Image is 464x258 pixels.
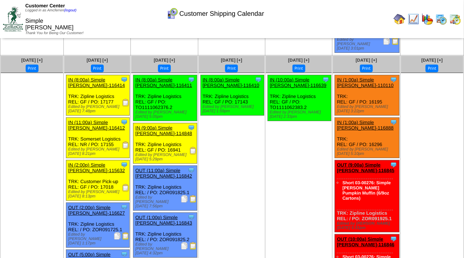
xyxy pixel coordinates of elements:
div: Edited by [PERSON_NAME] [DATE] 7:56pm [135,195,196,208]
div: TRK: Zipline Logistics REL: / PO: ZOR091825.1 [133,166,197,211]
div: TRK: Zipline Logistics REL: GF / PO: 17143 [200,75,264,116]
img: Tooltip [121,76,128,83]
div: TRK: Zipline Logistics REL: GF / PO: 16941 [133,123,197,164]
div: Edited by [PERSON_NAME] [DATE] 5:31pm [337,221,399,230]
div: Edited by [PERSON_NAME] [DATE] 4:32pm [135,242,196,255]
img: home.gif [394,13,405,25]
span: Customer Center [25,3,65,8]
a: IN (1:00a) Simple [PERSON_NAME]-110110 [337,77,394,88]
img: Tooltip [121,119,128,126]
div: TRK: Zipline Logistics REL: GF / PO: 17177 [66,75,130,116]
img: Tooltip [121,161,128,168]
div: TRK: REL: GF / PO: 16296 [335,118,399,158]
div: Edited by [PERSON_NAME] [DATE] 8:13pm [68,190,129,199]
img: Tooltip [188,76,195,83]
div: Edited by [PERSON_NAME] [DATE] 7:48pm [68,105,129,113]
img: Packing Slip [383,37,390,45]
span: Thank You for Being Our Customer! [25,31,84,35]
img: Tooltip [188,214,195,221]
div: Edited by [PERSON_NAME] [DATE] 5:10pm [337,147,399,156]
img: calendarcustomer.gif [166,8,178,19]
button: Print [91,65,104,72]
img: Receiving Document [189,147,197,155]
a: IN (10:00a) Simple [PERSON_NAME]-116639 [270,77,327,88]
div: Edited by [PERSON_NAME] [DATE] 2:33pm [270,110,331,119]
button: Print [225,65,238,72]
img: Bill of Lading [122,232,129,240]
span: Customer Shipping Calendar [179,10,264,18]
div: Edited by [PERSON_NAME] [DATE] 1:59pm [203,105,264,113]
div: TRK: Zipline Logistics REL: / PO: ZOR091925.1 [335,160,399,232]
img: Tooltip [255,76,262,83]
img: Tooltip [121,251,128,258]
a: IN (11:00a) Simple [PERSON_NAME]-116412 [68,120,125,131]
button: Print [158,65,171,72]
a: OUT (2:00p) Simple [PERSON_NAME]-116627 [68,205,125,216]
a: OUT (1:00p) Simple [PERSON_NAME]-116843 [135,215,192,226]
img: graph.gif [421,13,433,25]
a: (logout) [64,8,77,12]
span: Logged in as Amcferren [25,8,77,12]
img: Tooltip [390,161,397,168]
div: Edited by [PERSON_NAME] [DATE] 3:01pm [337,37,399,51]
div: Edited by [PERSON_NAME] [DATE] 5:05pm [135,110,196,119]
img: Tooltip [390,235,397,243]
div: TRK: Somerset Logistics REL: NR / PO: 17155 [66,118,130,158]
img: Receiving Document [122,99,129,106]
a: OUT (9:00a) Simple [PERSON_NAME]-116845 [337,162,394,173]
div: TRK: Zipline Logistics REL: / PO: ZOR091825.2 [133,213,197,258]
a: [DATE] [+] [86,58,108,63]
img: Tooltip [121,204,128,211]
div: TRK: Zipline Logistics REL: GF / PO: TO1111062383.2 [268,75,331,121]
a: IN (2:00p) Simple [PERSON_NAME]-115632 [68,162,125,173]
span: Simple [PERSON_NAME] [25,18,74,31]
img: Tooltip [322,76,329,83]
a: IN (1:00a) Simple [PERSON_NAME]-116888 [337,120,394,131]
img: Tooltip [390,119,397,126]
img: Packing Slip [181,242,188,250]
a: IN (8:00a) Simple [PERSON_NAME]-116411 [135,77,192,88]
img: Bill of Lading [189,195,197,203]
img: calendarinout.gif [449,13,461,25]
button: Print [360,65,373,72]
a: [DATE] [+] [154,58,175,63]
div: Edited by [PERSON_NAME] [DATE] 3:22pm [337,105,399,113]
div: TRK: REL: GF / PO: 16195 [335,75,399,116]
a: [DATE] [+] [221,58,242,63]
a: OUT (11:00a) Simple [PERSON_NAME]-116842 [135,168,192,179]
a: Short 03-00276: Simple [PERSON_NAME] Pumpkin Muffin (6/9oz Cartons) [342,180,391,201]
img: Tooltip [188,124,195,131]
img: Receiving Document [122,184,129,192]
a: [DATE] [+] [421,58,443,63]
a: IN (9:00a) Simple [PERSON_NAME]-114848 [135,125,192,136]
a: IN (8:00a) Simple [PERSON_NAME]-116410 [203,77,259,88]
a: IN (8:00a) Simple [PERSON_NAME]-116414 [68,77,125,88]
a: [DATE] [+] [21,58,43,63]
a: [DATE] [+] [288,58,309,63]
div: Edited by [PERSON_NAME] [DATE] 8:21pm [68,147,129,156]
div: TRK: Zipline Logistics REL: / PO: ZOR091725.1 [66,203,130,248]
div: Edited by [PERSON_NAME] [DATE] 5:29pm [135,153,196,161]
img: Tooltip [188,167,195,174]
img: Tooltip [390,76,397,83]
a: OUT (10:00a) Simple [PERSON_NAME]-116846 [337,236,394,247]
button: Print [292,65,305,72]
button: Print [426,65,438,72]
img: Packing Slip [114,232,121,240]
img: ZoRoCo_Logo(Green%26Foil)%20jpg.webp [3,7,23,31]
img: Bill of Lading [189,242,197,250]
img: Bill of Lading [392,37,399,45]
a: [DATE] [+] [356,58,377,63]
img: Packing Slip [181,195,188,203]
img: line_graph.gif [408,13,419,25]
img: calendarprod.gif [435,13,447,25]
div: TRK: Zipline Logistics REL: GF / PO: TO1111062376.2 [133,75,197,121]
div: TRK: Customer Pick-up REL: GF / PO: 17018 [66,160,130,201]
